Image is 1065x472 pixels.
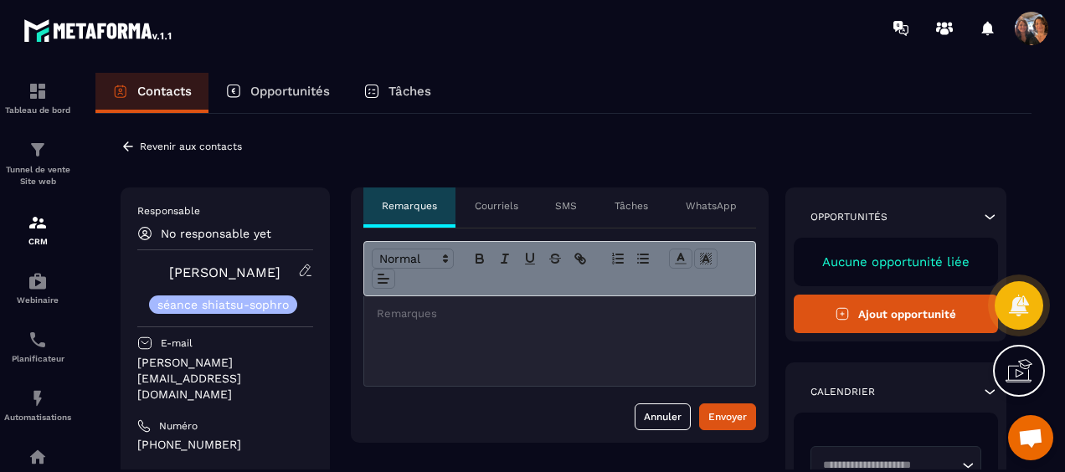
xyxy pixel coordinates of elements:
p: Tâches [615,199,648,213]
p: Opportunités [250,84,330,99]
img: automations [28,447,48,467]
a: [PERSON_NAME] [169,264,280,280]
button: Annuler [635,403,691,430]
p: Remarques [382,199,437,213]
img: formation [28,213,48,233]
img: scheduler [28,330,48,350]
img: automations [28,271,48,291]
p: Numéro [159,419,198,433]
a: automationsautomationsWebinaire [4,259,71,317]
p: No responsable yet [161,227,271,240]
p: CRM [4,237,71,246]
img: formation [28,140,48,160]
a: automationsautomationsAutomatisations [4,376,71,434]
a: formationformationTableau de bord [4,69,71,127]
a: schedulerschedulerPlanificateur [4,317,71,376]
p: séance shiatsu-sophro [157,299,289,310]
p: Tunnel de vente Site web [4,164,71,187]
p: Courriels [475,199,518,213]
p: Revenir aux contacts [140,141,242,152]
p: SMS [555,199,577,213]
p: Contacts [137,84,192,99]
a: Opportunités [208,73,347,113]
p: Calendrier [810,385,875,398]
p: WhatsApp [686,199,737,213]
img: formation [28,81,48,101]
p: E-mail [161,336,193,350]
p: Responsable [137,204,313,218]
a: Contacts [95,73,208,113]
button: Ajout opportunité [794,295,999,333]
p: Automatisations [4,413,71,422]
p: Tâches [388,84,431,99]
p: Opportunités [810,210,887,223]
p: [PERSON_NAME][EMAIL_ADDRESS][DOMAIN_NAME] [137,355,313,403]
img: automations [28,388,48,408]
div: Ouvrir le chat [1008,415,1053,460]
a: formationformationCRM [4,200,71,259]
p: Tableau de bord [4,105,71,115]
p: Planificateur [4,354,71,363]
img: logo [23,15,174,45]
p: Webinaire [4,295,71,305]
button: Envoyer [699,403,756,430]
p: Aucune opportunité liée [810,254,982,269]
a: Tâches [347,73,448,113]
div: Envoyer [708,408,747,425]
a: formationformationTunnel de vente Site web [4,127,71,200]
p: [PHONE_NUMBER] [137,437,313,453]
